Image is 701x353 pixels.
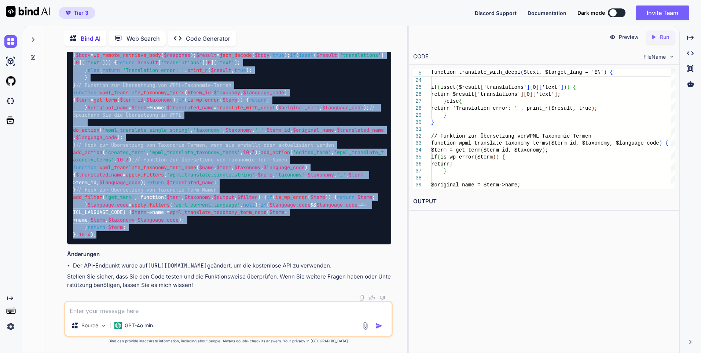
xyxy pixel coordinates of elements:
span: isset [299,52,313,58]
p: Run [660,33,669,41]
span: // Funktion zur Übersetzung von [431,133,526,139]
span: wpml_translate_taxonomy_terms [99,89,184,96]
span: $body, true [499,70,533,76]
span: 'translations' [161,59,202,66]
span: { [502,154,505,160]
span: $original_name [293,127,334,133]
p: Source [81,322,98,329]
span: 0 [526,91,529,97]
span: ) [493,154,496,160]
p: Web Search [126,34,160,43]
span: 'translations' [477,91,521,97]
span: if [267,194,272,201]
span: $translated_name [167,104,214,111]
span: $language_code [243,89,284,96]
span: [ [474,91,477,97]
span: $name [258,172,272,178]
span: Dark mode [577,9,605,17]
span: 'taxonomy' [193,127,223,133]
span: 10 [117,157,123,163]
span: FileName [643,53,666,61]
p: Stellen Sie sicher, dass Sie den Code testen und die Funktionsweise überprüfen. Wenn Sie weitere ... [67,273,391,289]
span: WPML-Taxonomie-Termen [526,133,591,139]
span: $language_code [322,104,363,111]
span: $language_code [316,201,357,208]
button: premiumTier 3 [59,7,95,19]
span: ) [603,69,606,75]
span: 'text' [536,91,554,97]
span: 'text' [217,59,234,66]
span: 3 [126,157,129,163]
span: $language_code [137,216,179,223]
span: // Funktion zur Übersetzung von Taxonomie-Term-Namen [135,157,287,163]
img: chevron down [669,54,675,60]
span: true [234,67,246,73]
span: if [431,84,437,90]
span: $term [223,97,237,103]
h3: Änderungen [67,250,391,259]
img: githubLight [4,75,17,87]
code: [URL][DOMAIN_NAME] [148,262,207,269]
span: 'translations' [484,84,527,90]
span: apply_filters [132,201,170,208]
span: print_r [187,67,208,73]
span: is_wp_error [275,194,308,201]
span: $taxonomy [146,97,173,103]
span: $term [76,97,91,103]
div: 34 [413,147,422,154]
span: ( ) [73,89,287,96]
img: premium [66,11,71,15]
span: Documentation [528,10,566,16]
span: $original_name = $term->name; [431,182,521,188]
div: 36 [413,161,422,168]
span: function [73,164,96,171]
span: 'wpml_translate_single_string' [167,172,255,178]
div: 31 [413,126,422,133]
span: ) [659,140,662,146]
span: null [243,201,255,208]
span: ; [558,91,561,97]
span: Discord Support [475,10,517,16]
span: ] [526,84,529,90]
span: 'taxonomy' [275,172,305,178]
span: add_action [73,149,102,156]
div: 37 [413,168,422,175]
span: ] [530,91,533,97]
span: function translate_with_deepl [431,69,521,75]
span: ; [545,147,548,153]
img: GPT-4o mini [114,322,122,329]
span: [ [530,84,533,90]
p: Code Generator [186,34,230,43]
h2: OUTPUT [409,193,679,210]
span: $result [459,84,481,90]
span: do_action [73,127,99,133]
span: ) [591,105,594,111]
span: translate_with_deepl [217,104,275,111]
p: Bind can provide inaccurate information, including about people. Always double-check its answers.... [64,338,393,344]
span: $language_code [76,134,117,141]
span: $taxonomy [225,127,252,133]
span: $name [199,164,214,171]
li: Der API-Endpunkt wurde auf geändert, um die kostenlose API zu verwenden. [73,262,391,270]
span: $term [357,194,372,201]
span: return 'Translation error: ' . print_r [431,105,548,111]
span: , , [187,89,284,96]
span: $original_name [278,104,319,111]
span: $term [349,172,363,178]
div: 39 [413,182,422,189]
div: 33 [413,140,422,147]
span: 'Translation error: ' [123,67,184,73]
div: 35 [413,154,422,161]
span: $translated_name [167,179,214,186]
span: get_term [93,97,117,103]
span: $original_name [88,104,129,111]
span: 'text' [85,59,102,66]
span: ) [567,84,570,90]
span: $output [214,194,234,201]
span: true [272,52,284,58]
span: ; [536,70,539,76]
span: $taxonomy [108,216,135,223]
span: ) [496,154,499,160]
span: if [179,97,184,103]
span: if [431,154,437,160]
